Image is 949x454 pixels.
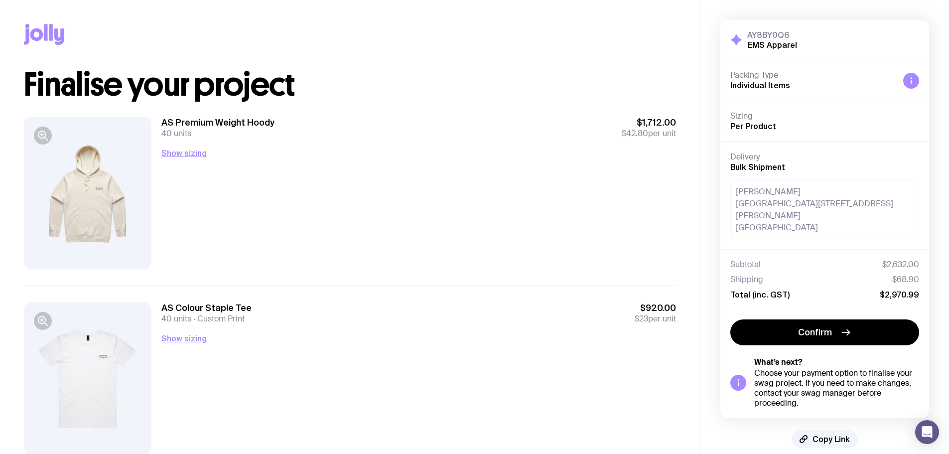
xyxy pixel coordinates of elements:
button: Copy Link [792,430,858,448]
button: Confirm [730,319,919,345]
span: per unit [622,129,676,139]
span: Subtotal [730,260,761,270]
span: Bulk Shipment [730,162,785,171]
span: $23 [635,313,648,324]
h5: What’s next? [754,357,919,367]
span: $2,632.00 [882,260,919,270]
span: per unit [635,314,676,324]
span: $68.90 [892,275,919,285]
span: Custom Print [191,313,245,324]
span: $42.80 [622,128,648,139]
span: Confirm [798,326,832,338]
h3: AY8BY0Q6 [747,30,797,40]
div: [PERSON_NAME] [GEOGRAPHIC_DATA][STREET_ADDRESS][PERSON_NAME] [GEOGRAPHIC_DATA] [730,180,919,239]
button: Show sizing [161,332,207,344]
span: $2,970.99 [880,290,919,300]
span: Shipping [730,275,763,285]
span: Copy Link [813,434,850,444]
h3: AS Premium Weight Hoody [161,117,274,129]
h3: AS Colour Staple Tee [161,302,252,314]
span: $920.00 [635,302,676,314]
span: 40 units [161,128,191,139]
h2: EMS Apparel [747,40,797,50]
span: 40 units [161,313,191,324]
span: Total (inc. GST) [730,290,790,300]
h1: Finalise your project [24,69,676,101]
div: Open Intercom Messenger [915,420,939,444]
h4: Sizing [730,111,919,121]
h4: Delivery [730,152,919,162]
span: Individual Items [730,81,790,90]
h4: Packing Type [730,70,895,80]
button: Show sizing [161,147,207,159]
span: Per Product [730,122,776,131]
span: $1,712.00 [622,117,676,129]
div: Choose your payment option to finalise your swag project. If you need to make changes, contact yo... [754,368,919,408]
